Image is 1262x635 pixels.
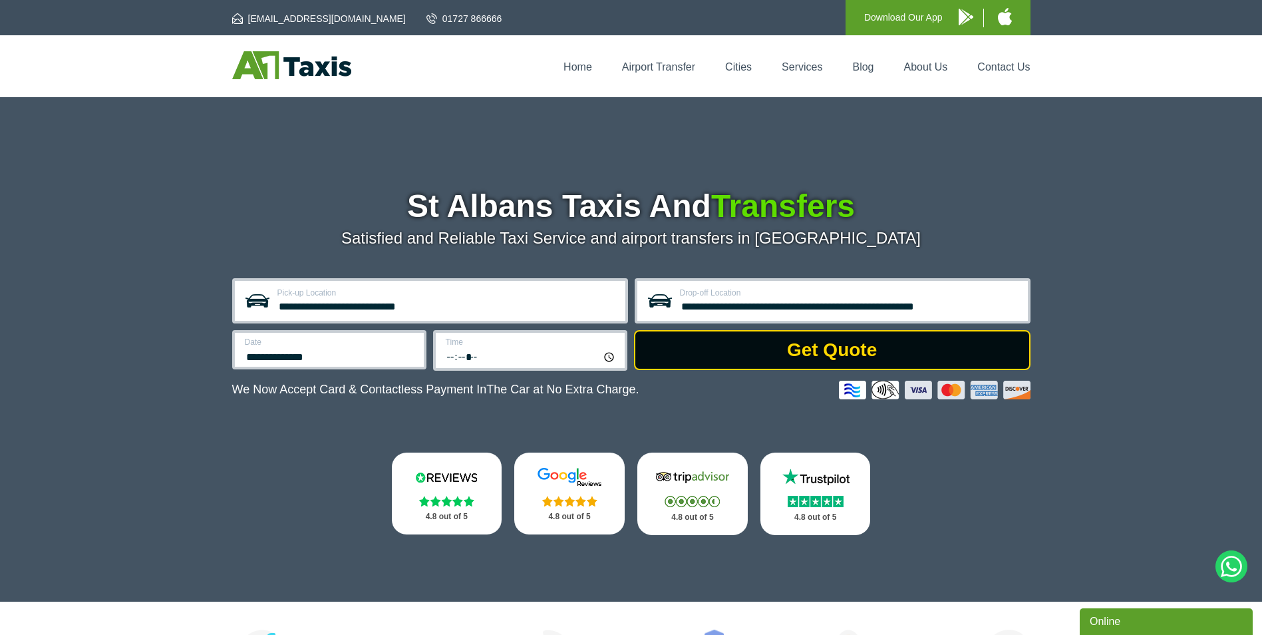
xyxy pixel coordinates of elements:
img: A1 Taxis St Albans LTD [232,51,351,79]
label: Date [245,338,416,346]
img: Stars [542,496,597,507]
label: Time [446,338,617,346]
p: 4.8 out of 5 [529,509,610,525]
a: Google Stars 4.8 out of 5 [514,453,625,534]
a: Blog [852,61,873,73]
label: Drop-off Location [680,289,1020,297]
img: Google [530,467,609,487]
p: Satisfied and Reliable Taxi Service and airport transfers in [GEOGRAPHIC_DATA] [232,229,1030,248]
img: Trustpilot [776,467,856,487]
img: A1 Taxis iPhone App [998,8,1012,25]
iframe: chat widget [1080,606,1255,635]
p: 4.8 out of 5 [406,509,488,525]
img: Stars [665,496,720,507]
img: Stars [788,496,844,507]
img: Reviews.io [406,467,486,487]
a: Tripadvisor Stars 4.8 out of 5 [637,453,748,535]
img: Credit And Debit Cards [839,381,1030,399]
a: About Us [904,61,948,73]
a: Airport Transfer [622,61,695,73]
p: We Now Accept Card & Contactless Payment In [232,383,639,397]
img: Stars [419,496,474,507]
a: 01727 866666 [426,12,502,25]
p: Download Our App [864,9,943,26]
img: A1 Taxis Android App [959,9,973,25]
label: Pick-up Location [277,289,617,297]
p: 4.8 out of 5 [652,509,733,526]
h1: St Albans Taxis And [232,190,1030,222]
a: Cities [725,61,752,73]
a: Trustpilot Stars 4.8 out of 5 [760,453,871,535]
span: The Car at No Extra Charge. [486,383,639,396]
a: Services [782,61,822,73]
a: Contact Us [977,61,1030,73]
span: Transfers [711,188,855,224]
button: Get Quote [634,330,1030,370]
a: Reviews.io Stars 4.8 out of 5 [392,453,502,534]
a: Home [563,61,592,73]
p: 4.8 out of 5 [775,509,856,526]
img: Tripadvisor [653,467,732,487]
a: [EMAIL_ADDRESS][DOMAIN_NAME] [232,12,406,25]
